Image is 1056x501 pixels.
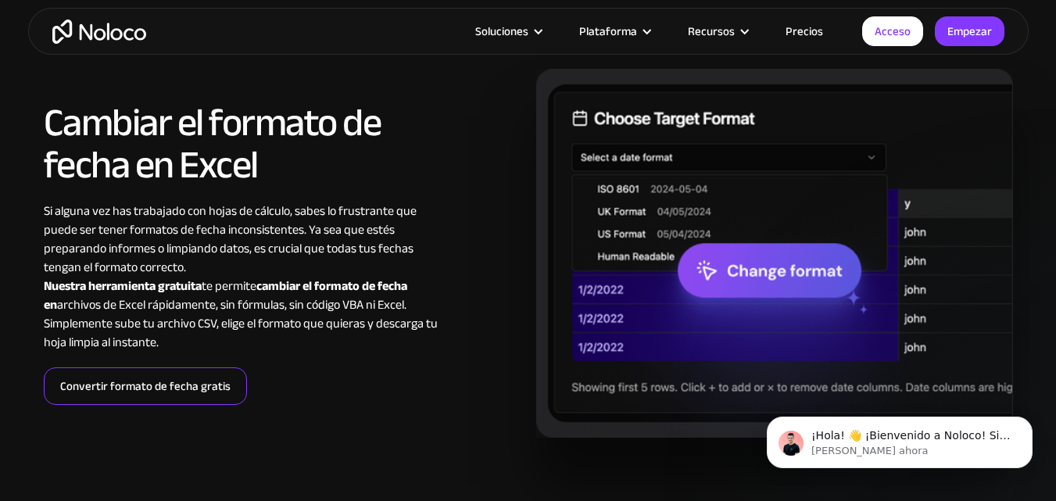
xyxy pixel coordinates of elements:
[579,20,637,42] font: Plataforma
[52,20,146,44] a: hogar
[786,20,823,42] font: Precios
[743,384,1056,493] iframe: Mensaje de notificaciones del intercomunicador
[560,21,668,41] div: Plataforma
[57,293,406,317] font: archivos de Excel rápidamente, sin fórmulas, sin código VBA ni Excel.
[44,367,247,405] a: Convertir formato de fecha gratis
[44,312,438,354] font: Simplemente sube tu archivo CSV, elige el formato que quieras y descarga tu hoja limpia al instante.
[688,20,735,42] font: Recursos
[44,274,407,317] font: cambiar el formato de fecha en
[44,86,381,202] font: Cambiar el formato de fecha en Excel
[935,16,1004,46] a: Empezar
[668,21,766,41] div: Recursos
[202,274,256,298] font: te permite
[875,20,911,42] font: Acceso
[456,21,560,41] div: Soluciones
[44,274,202,298] a: Nuestra herramienta gratuita
[766,21,843,41] a: Precios
[947,20,992,42] font: Empezar
[862,16,923,46] a: Acceso
[536,69,1013,438] img: Cambiar el formato de fecha en Excel
[44,199,417,279] font: Si alguna vez has trabajado con hojas de cálculo, sabes lo frustrante que puede ser tener formato...
[475,20,528,42] font: Soluciones
[60,375,231,397] font: Convertir formato de fecha gratis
